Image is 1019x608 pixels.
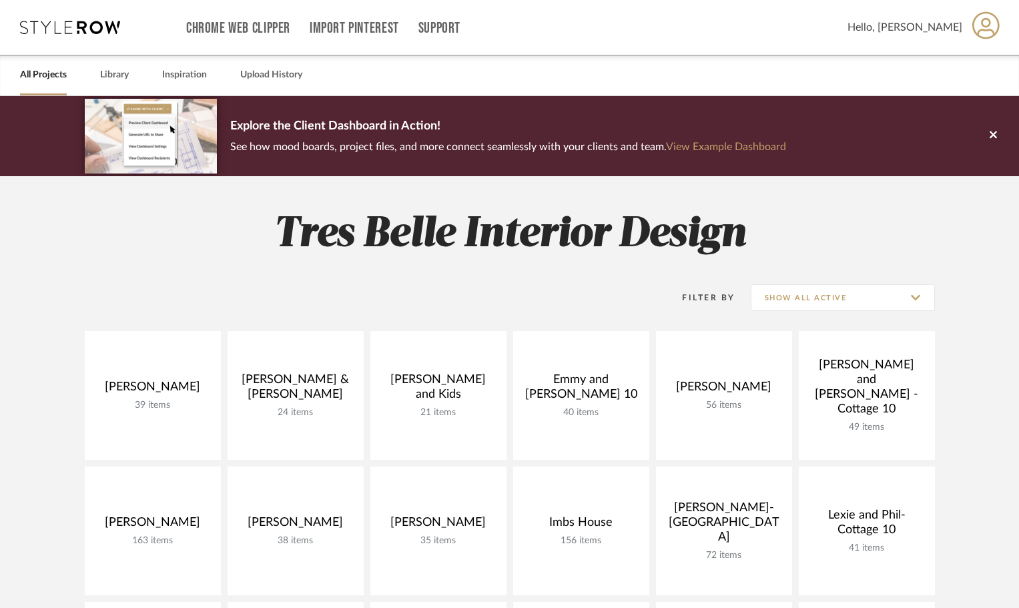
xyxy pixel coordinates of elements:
a: Inspiration [162,66,207,84]
a: View Example Dashboard [666,141,786,152]
div: 40 items [524,407,639,418]
div: [PERSON_NAME]- [GEOGRAPHIC_DATA] [667,501,781,550]
div: 49 items [809,422,924,433]
div: 38 items [238,535,353,547]
a: Import Pinterest [310,23,399,34]
div: 156 items [524,535,639,547]
div: [PERSON_NAME] [667,380,781,400]
a: Chrome Web Clipper [186,23,290,34]
div: [PERSON_NAME] and [PERSON_NAME] -Cottage 10 [809,358,924,422]
div: 56 items [667,400,781,411]
div: [PERSON_NAME] [238,515,353,535]
img: d5d033c5-7b12-40c2-a960-1ecee1989c38.png [85,99,217,173]
div: 21 items [381,407,496,418]
div: 72 items [667,550,781,561]
p: Explore the Client Dashboard in Action! [230,116,786,137]
div: [PERSON_NAME] [95,380,210,400]
div: [PERSON_NAME] & [PERSON_NAME] [238,372,353,407]
div: 24 items [238,407,353,418]
div: 163 items [95,535,210,547]
div: Emmy and [PERSON_NAME] 10 [524,372,639,407]
div: 41 items [809,543,924,554]
a: Support [418,23,460,34]
div: Imbs House [524,515,639,535]
div: Lexie and Phil-Cottage 10 [809,508,924,543]
div: [PERSON_NAME] [95,515,210,535]
p: See how mood boards, project files, and more connect seamlessly with your clients and team. [230,137,786,156]
a: Library [100,66,129,84]
div: Filter By [665,291,735,304]
div: 39 items [95,400,210,411]
h2: Tres Belle Interior Design [29,210,990,260]
a: All Projects [20,66,67,84]
span: Hello, [PERSON_NAME] [847,19,962,35]
div: 35 items [381,535,496,547]
a: Upload History [240,66,302,84]
div: [PERSON_NAME] [381,515,496,535]
div: [PERSON_NAME] and Kids [381,372,496,407]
